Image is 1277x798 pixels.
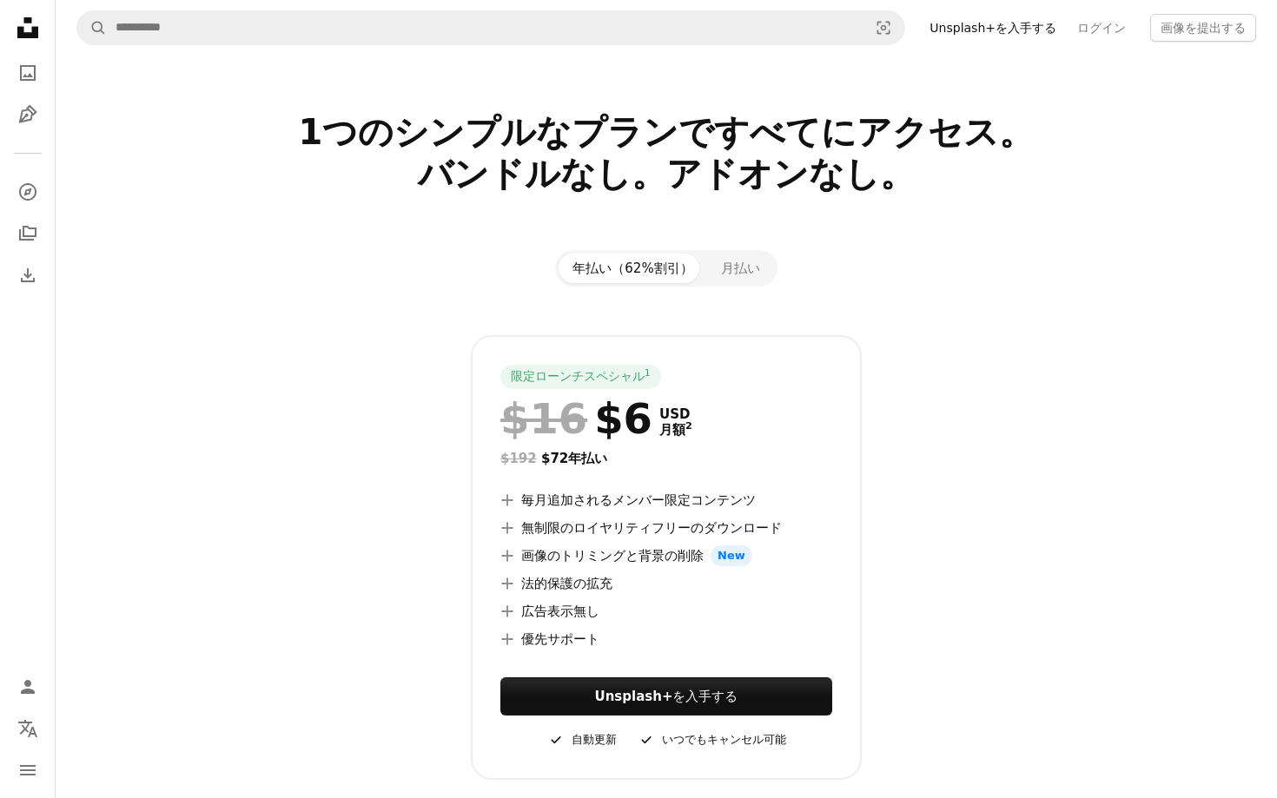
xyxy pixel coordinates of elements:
li: 法的保護の拡充 [500,573,832,594]
div: $72 年払い [500,448,832,469]
button: 言語 [10,711,45,746]
form: サイト内でビジュアルを探す [76,10,905,45]
a: Unsplash+を入手する [919,14,1067,42]
h2: 1つのシンプルなプランですべてにアクセス。 バンドルなし。アドオンなし。 [103,111,1229,236]
div: $6 [500,396,652,441]
a: 1 [641,368,654,386]
li: 優先サポート [500,629,832,650]
div: 限定ローンチスペシャル [500,365,661,389]
strong: Unsplash+ [595,689,673,704]
sup: 2 [685,420,692,432]
button: 月払い [707,254,774,283]
button: ビジュアル検索 [863,11,904,44]
div: いつでもキャンセル可能 [638,729,786,750]
span: New [711,545,752,566]
button: メニュー [10,753,45,788]
span: $16 [500,396,587,441]
a: ダウンロード履歴 [10,258,45,293]
li: 画像のトリミングと背景の削除 [500,545,832,566]
span: $192 [500,451,537,466]
a: イラスト [10,97,45,132]
a: 2 [682,422,696,438]
div: 自動更新 [547,729,617,750]
a: ログイン [1067,14,1136,42]
button: 画像を提出する [1150,14,1256,42]
a: 探す [10,175,45,209]
button: Unsplash+を入手する [500,677,832,716]
sup: 1 [645,367,651,378]
a: ログイン / 登録する [10,669,45,704]
a: ホーム — Unsplash [10,10,45,49]
span: USD [659,406,692,422]
li: 広告表示無し [500,601,832,622]
span: 月額 [659,422,692,438]
a: 写真 [10,56,45,90]
li: 無制限のロイヤリティフリーのダウンロード [500,518,832,538]
li: 毎月追加されるメンバー限定コンテンツ [500,490,832,511]
button: Unsplashで検索する [77,11,107,44]
a: コレクション [10,216,45,251]
button: 年払い（62%割引） [559,254,706,283]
